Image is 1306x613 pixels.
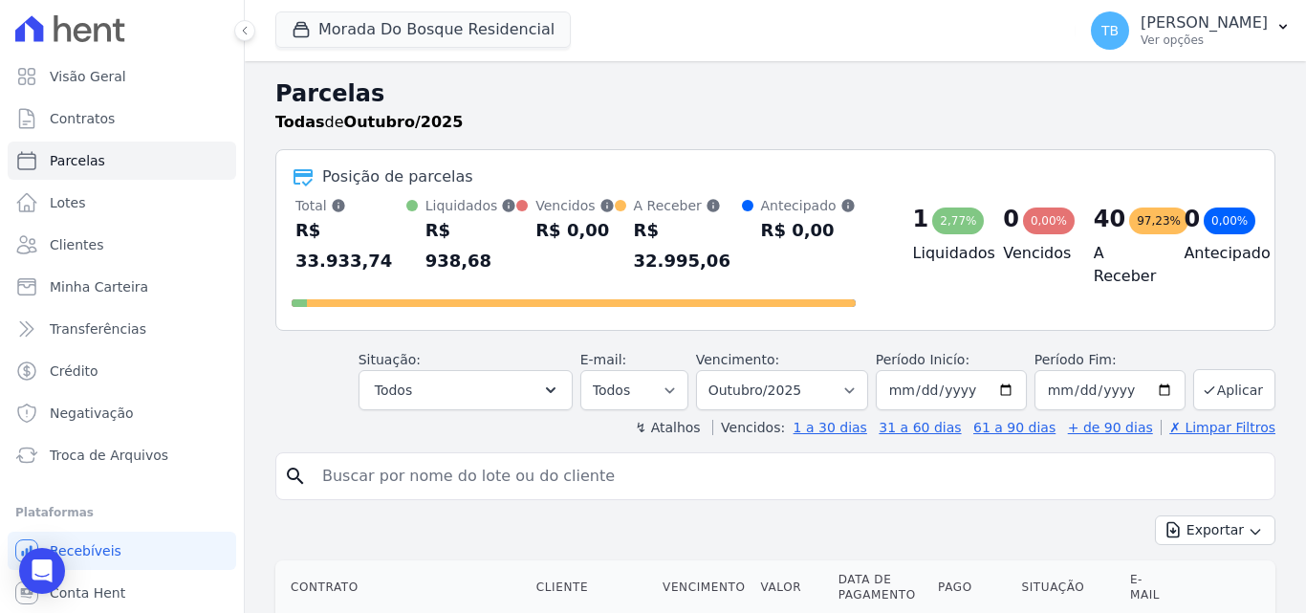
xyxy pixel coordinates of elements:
[50,109,115,128] span: Contratos
[761,215,856,246] div: R$ 0,00
[50,151,105,170] span: Parcelas
[8,436,236,474] a: Troca de Arquivos
[794,420,867,435] a: 1 a 30 dias
[8,57,236,96] a: Visão Geral
[50,235,103,254] span: Clientes
[275,111,463,134] p: de
[295,196,406,215] div: Total
[635,420,700,435] label: ↯ Atalhos
[19,548,65,594] div: Open Intercom Messenger
[696,352,779,367] label: Vencimento:
[1184,204,1200,234] div: 0
[375,379,412,402] span: Todos
[1094,242,1154,288] h4: A Receber
[284,465,307,488] i: search
[1161,420,1275,435] a: ✗ Limpar Filtros
[8,184,236,222] a: Lotes
[295,215,406,276] div: R$ 33.933,74
[973,420,1056,435] a: 61 a 90 dias
[50,277,148,296] span: Minha Carteira
[8,142,236,180] a: Parcelas
[1068,420,1153,435] a: + de 90 dias
[359,352,421,367] label: Situação:
[535,215,614,246] div: R$ 0,00
[1155,515,1275,545] button: Exportar
[322,165,473,188] div: Posição de parcelas
[275,113,325,131] strong: Todas
[634,215,742,276] div: R$ 32.995,06
[1076,4,1306,57] button: TB [PERSON_NAME] Ver opções
[1141,13,1268,33] p: [PERSON_NAME]
[50,361,98,381] span: Crédito
[1023,208,1075,234] div: 0,00%
[1193,369,1275,410] button: Aplicar
[1129,208,1188,234] div: 97,23%
[535,196,614,215] div: Vencidos
[1003,204,1019,234] div: 0
[8,226,236,264] a: Clientes
[1184,242,1244,265] h4: Antecipado
[344,113,464,131] strong: Outubro/2025
[50,67,126,86] span: Visão Geral
[712,420,785,435] label: Vencidos:
[50,404,134,423] span: Negativação
[50,193,86,212] span: Lotes
[311,457,1267,495] input: Buscar por nome do lote ou do cliente
[50,583,125,602] span: Conta Hent
[425,196,517,215] div: Liquidados
[580,352,627,367] label: E-mail:
[879,420,961,435] a: 31 a 60 dias
[761,196,856,215] div: Antecipado
[8,310,236,348] a: Transferências
[1034,350,1186,370] label: Período Fim:
[8,352,236,390] a: Crédito
[913,242,973,265] h4: Liquidados
[425,215,517,276] div: R$ 938,68
[1094,204,1125,234] div: 40
[1141,33,1268,48] p: Ver opções
[50,446,168,465] span: Troca de Arquivos
[359,370,573,410] button: Todos
[50,319,146,339] span: Transferências
[8,532,236,570] a: Recebíveis
[876,352,969,367] label: Período Inicío:
[8,268,236,306] a: Minha Carteira
[1003,242,1063,265] h4: Vencidos
[1101,24,1119,37] span: TB
[932,208,984,234] div: 2,77%
[913,204,929,234] div: 1
[634,196,742,215] div: A Receber
[275,11,571,48] button: Morada Do Bosque Residencial
[8,574,236,612] a: Conta Hent
[275,77,1275,111] h2: Parcelas
[8,99,236,138] a: Contratos
[8,394,236,432] a: Negativação
[1204,208,1255,234] div: 0,00%
[50,541,121,560] span: Recebíveis
[15,501,229,524] div: Plataformas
